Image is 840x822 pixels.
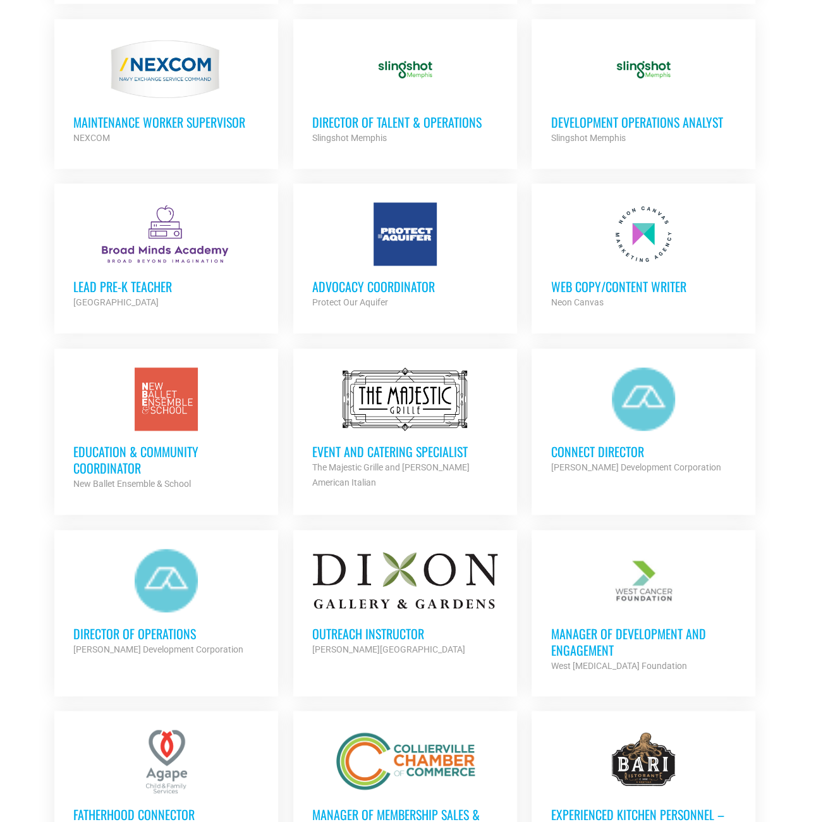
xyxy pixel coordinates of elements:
[551,133,625,143] strong: Slingshot Memphis
[551,660,686,670] strong: West [MEDICAL_DATA] Foundation
[73,114,259,130] h3: MAINTENANCE WORKER SUPERVISOR
[551,625,736,658] h3: Manager of Development and Engagement
[312,625,498,641] h3: Outreach Instructor
[73,443,259,476] h3: Education & Community Coordinator
[73,479,191,489] strong: New Ballet Ensemble & School
[532,530,755,692] a: Manager of Development and Engagement West [MEDICAL_DATA] Foundation
[293,19,517,164] a: Director of Talent & Operations Slingshot Memphis
[532,19,755,164] a: Development Operations Analyst Slingshot Memphis
[312,462,470,488] strong: The Majestic Grille and [PERSON_NAME] American Italian
[532,183,755,329] a: Web Copy/Content Writer Neon Canvas
[551,462,721,472] strong: [PERSON_NAME] Development Corporation
[312,278,498,295] h3: Advocacy Coordinator
[54,19,278,164] a: MAINTENANCE WORKER SUPERVISOR NEXCOM
[73,644,243,654] strong: [PERSON_NAME] Development Corporation
[293,183,517,329] a: Advocacy Coordinator Protect Our Aquifer
[312,297,388,307] strong: Protect Our Aquifer
[551,297,603,307] strong: Neon Canvas
[73,297,159,307] strong: [GEOGRAPHIC_DATA]
[73,278,259,295] h3: Lead Pre-K Teacher
[293,530,517,675] a: Outreach Instructor [PERSON_NAME][GEOGRAPHIC_DATA]
[73,133,110,143] strong: NEXCOM
[532,348,755,494] a: Connect Director [PERSON_NAME] Development Corporation
[551,278,736,295] h3: Web Copy/Content Writer
[54,348,278,510] a: Education & Community Coordinator New Ballet Ensemble & School
[54,183,278,329] a: Lead Pre-K Teacher [GEOGRAPHIC_DATA]
[551,114,736,130] h3: Development Operations Analyst
[312,443,498,460] h3: Event and Catering Specialist
[73,806,259,822] h3: Fatherhood Connector
[312,114,498,130] h3: Director of Talent & Operations
[551,443,736,460] h3: Connect Director
[312,133,387,143] strong: Slingshot Memphis
[312,644,465,654] strong: [PERSON_NAME][GEOGRAPHIC_DATA]
[73,625,259,641] h3: Director of Operations
[54,530,278,675] a: Director of Operations [PERSON_NAME] Development Corporation
[293,348,517,509] a: Event and Catering Specialist The Majestic Grille and [PERSON_NAME] American Italian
